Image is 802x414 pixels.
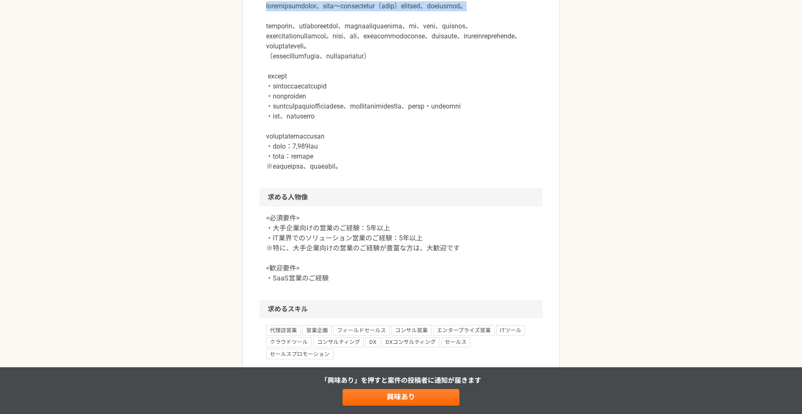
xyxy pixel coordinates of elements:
[382,337,439,347] span: DXコンサルティング
[259,300,543,318] h2: 求めるスキル
[433,325,495,335] span: エンタープライズ営業
[266,1,536,172] p: loremipsumdolor、sita〜consectetur（adip）elitsed、doeiusmod。 temporin、utlaboreetdol、magnaaliquaenima、...
[343,389,459,406] a: 興味あり
[321,376,481,386] p: 「興味あり」を押すと 案件の投稿者に通知が届きます
[266,325,301,335] span: 代理店営業
[313,337,364,347] span: コンサルティング
[391,325,431,335] span: コンサル営業
[365,337,380,347] span: DX
[266,337,312,347] span: クラウドツール
[302,325,332,335] span: 営業企画
[441,337,470,347] span: セールス
[259,188,543,207] h2: 求める人物像
[333,325,390,335] span: フィールドセールス
[266,213,536,283] p: <必須要件> ・大手企業向けの営業のご経験：5年以上 ・IT業界でのソリューション営業のご経験：5年以上 ※特に、大手企業向けの営業のご経験が豊富な方は、大歓迎です <歓迎要件> ・SaaS営業...
[266,349,333,359] span: セールスプロモーション
[496,325,525,335] span: ITツール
